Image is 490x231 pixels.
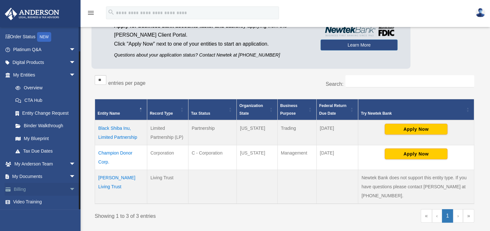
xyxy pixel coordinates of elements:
span: arrow_drop_down [69,56,82,69]
td: Limited Partnership (LP) [147,120,188,145]
button: Apply Now [385,148,447,159]
a: Learn More [321,40,398,50]
td: Management [277,145,316,170]
span: Tax Status [191,111,210,116]
a: My Blueprint [9,132,82,145]
a: Binder Walkthrough [9,120,82,132]
img: NewtekBankLogoSM.png [324,26,394,36]
button: Apply Now [385,124,447,135]
a: My Entitiesarrow_drop_down [5,69,82,82]
th: Federal Return Due Date: Activate to sort [316,99,358,120]
a: Billingarrow_drop_down [5,183,85,196]
a: First [421,209,432,223]
span: Federal Return Due Date [319,103,347,116]
i: menu [87,9,95,17]
td: Newtek Bank does not support this entity type. If you have questions please contact [PERSON_NAME]... [358,170,474,204]
td: [DATE] [316,120,358,145]
div: Try Newtek Bank [361,110,464,117]
a: Digital Productsarrow_drop_down [5,56,85,69]
th: Business Purpose: Activate to sort [277,99,316,120]
th: Entity Name: Activate to invert sorting [95,99,147,120]
span: arrow_drop_down [69,183,82,196]
th: Record Type: Activate to sort [147,99,188,120]
a: My Anderson Teamarrow_drop_down [5,157,85,170]
a: Entity Change Request [9,107,82,120]
td: Partnership [188,120,236,145]
a: My Documentsarrow_drop_down [5,170,85,183]
span: arrow_drop_down [69,43,82,57]
span: Record Type [150,111,173,116]
td: [PERSON_NAME] Living Trust [95,170,147,204]
span: arrow_drop_down [69,69,82,82]
span: Entity Name [98,111,120,116]
th: Try Newtek Bank : Activate to sort [358,99,474,120]
span: Business Purpose [280,103,297,116]
img: Anderson Advisors Platinum Portal [3,8,61,20]
a: Order StatusNEW [5,30,85,43]
a: CTA Hub [9,94,82,107]
td: C - Corporation [188,145,236,170]
div: NEW [37,32,51,42]
td: [US_STATE] [236,120,277,145]
a: menu [87,11,95,17]
td: Corporation [147,145,188,170]
td: [US_STATE] [236,145,277,170]
label: entries per page [108,80,146,86]
td: Champion Donor Corp. [95,145,147,170]
p: Click "Apply Now" next to one of your entities to start an application. [114,40,311,49]
a: Platinum Q&Aarrow_drop_down [5,43,85,56]
td: [DATE] [316,145,358,170]
i: search [108,9,115,16]
th: Organization State: Activate to sort [236,99,277,120]
a: Video Training [5,196,85,209]
label: Search: [326,81,343,87]
span: arrow_drop_down [69,170,82,183]
span: Organization State [239,103,263,116]
td: Trading [277,120,316,145]
a: Overview [9,81,79,94]
p: by applying from the [PERSON_NAME] Client Portal. [114,22,311,40]
td: Living Trust [147,170,188,204]
td: Black Shiba Inu, Limited Partnership [95,120,147,145]
div: Showing 1 to 3 of 3 entries [95,209,280,221]
th: Tax Status: Activate to sort [188,99,236,120]
p: Questions about your application status? Contact Newtek at [PHONE_NUMBER] [114,51,311,59]
img: User Pic [476,8,485,17]
span: arrow_drop_down [69,157,82,171]
a: Tax Due Dates [9,145,82,158]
